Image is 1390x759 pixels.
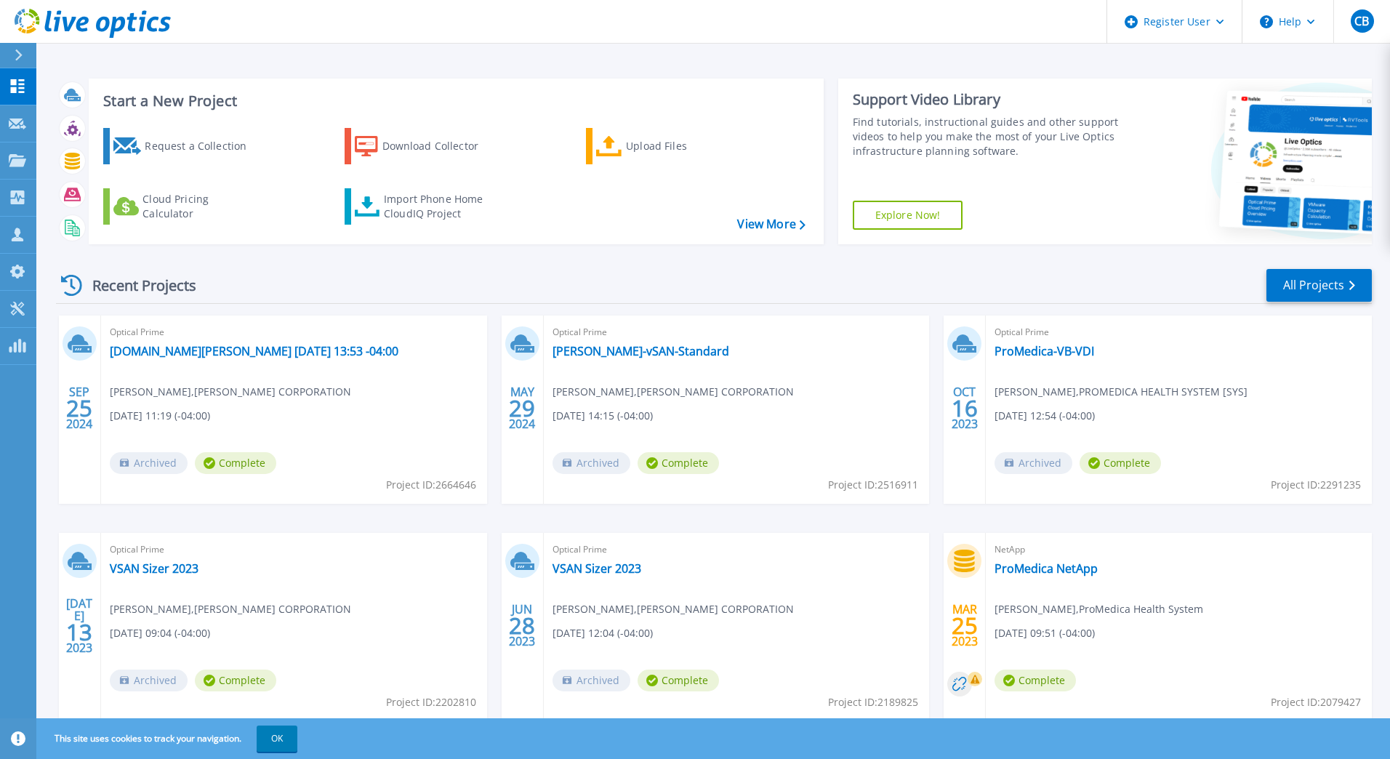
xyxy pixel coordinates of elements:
[66,402,92,414] span: 25
[995,344,1094,358] a: ProMedica-VB-VDI
[103,188,265,225] a: Cloud Pricing Calculator
[65,599,93,652] div: [DATE] 2023
[142,192,259,221] div: Cloud Pricing Calculator
[110,384,351,400] span: [PERSON_NAME] , [PERSON_NAME] CORPORATION
[553,670,630,691] span: Archived
[110,670,188,691] span: Archived
[66,626,92,638] span: 13
[951,382,979,435] div: OCT 2023
[638,452,719,474] span: Complete
[995,452,1072,474] span: Archived
[553,561,641,576] a: VSAN Sizer 2023
[110,542,478,558] span: Optical Prime
[384,192,497,221] div: Import Phone Home CloudIQ Project
[195,452,276,474] span: Complete
[1080,452,1161,474] span: Complete
[952,619,978,632] span: 25
[1354,15,1369,27] span: CB
[995,625,1095,641] span: [DATE] 09:51 (-04:00)
[1271,694,1361,710] span: Project ID: 2079427
[386,477,476,493] span: Project ID: 2664646
[145,132,261,161] div: Request a Collection
[553,344,729,358] a: [PERSON_NAME]-vSAN-Standard
[508,599,536,652] div: JUN 2023
[110,324,478,340] span: Optical Prime
[853,201,963,230] a: Explore Now!
[553,601,794,617] span: [PERSON_NAME] , [PERSON_NAME] CORPORATION
[553,625,653,641] span: [DATE] 12:04 (-04:00)
[995,670,1076,691] span: Complete
[853,90,1125,109] div: Support Video Library
[382,132,499,161] div: Download Collector
[509,619,535,632] span: 28
[110,625,210,641] span: [DATE] 09:04 (-04:00)
[508,382,536,435] div: MAY 2024
[995,542,1363,558] span: NetApp
[386,694,476,710] span: Project ID: 2202810
[737,217,805,231] a: View More
[995,601,1203,617] span: [PERSON_NAME] , ProMedica Health System
[553,542,921,558] span: Optical Prime
[995,324,1363,340] span: Optical Prime
[103,93,805,109] h3: Start a New Project
[65,382,93,435] div: SEP 2024
[509,402,535,414] span: 29
[553,384,794,400] span: [PERSON_NAME] , [PERSON_NAME] CORPORATION
[853,115,1125,158] div: Find tutorials, instructional guides and other support videos to help you make the most of your L...
[110,408,210,424] span: [DATE] 11:19 (-04:00)
[553,452,630,474] span: Archived
[828,694,918,710] span: Project ID: 2189825
[56,268,216,303] div: Recent Projects
[951,599,979,652] div: MAR 2023
[952,402,978,414] span: 16
[626,132,742,161] div: Upload Files
[40,726,297,752] span: This site uses cookies to track your navigation.
[1271,477,1361,493] span: Project ID: 2291235
[586,128,748,164] a: Upload Files
[638,670,719,691] span: Complete
[103,128,265,164] a: Request a Collection
[257,726,297,752] button: OK
[345,128,507,164] a: Download Collector
[828,477,918,493] span: Project ID: 2516911
[553,408,653,424] span: [DATE] 14:15 (-04:00)
[110,344,398,358] a: [DOMAIN_NAME][PERSON_NAME] [DATE] 13:53 -04:00
[553,324,921,340] span: Optical Prime
[995,561,1098,576] a: ProMedica NetApp
[110,601,351,617] span: [PERSON_NAME] , [PERSON_NAME] CORPORATION
[995,408,1095,424] span: [DATE] 12:54 (-04:00)
[110,561,198,576] a: VSAN Sizer 2023
[995,384,1248,400] span: [PERSON_NAME] , PROMEDICA HEALTH SYSTEM [SYS]
[195,670,276,691] span: Complete
[1266,269,1372,302] a: All Projects
[110,452,188,474] span: Archived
